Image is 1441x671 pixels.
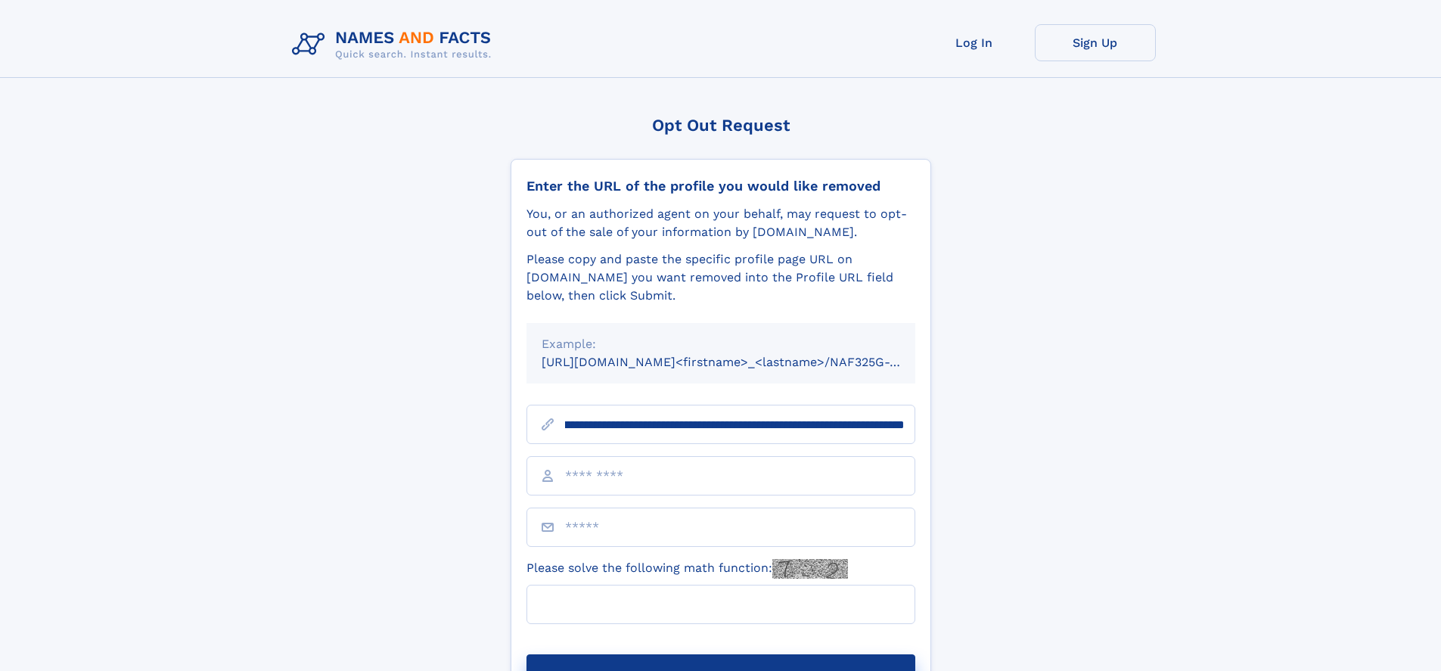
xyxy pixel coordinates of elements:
[526,559,848,579] label: Please solve the following math function:
[511,116,931,135] div: Opt Out Request
[526,178,915,194] div: Enter the URL of the profile you would like removed
[542,355,944,369] small: [URL][DOMAIN_NAME]<firstname>_<lastname>/NAF325G-xxxxxxxx
[914,24,1035,61] a: Log In
[526,205,915,241] div: You, or an authorized agent on your behalf, may request to opt-out of the sale of your informatio...
[526,250,915,305] div: Please copy and paste the specific profile page URL on [DOMAIN_NAME] you want removed into the Pr...
[286,24,504,65] img: Logo Names and Facts
[542,335,900,353] div: Example:
[1035,24,1156,61] a: Sign Up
